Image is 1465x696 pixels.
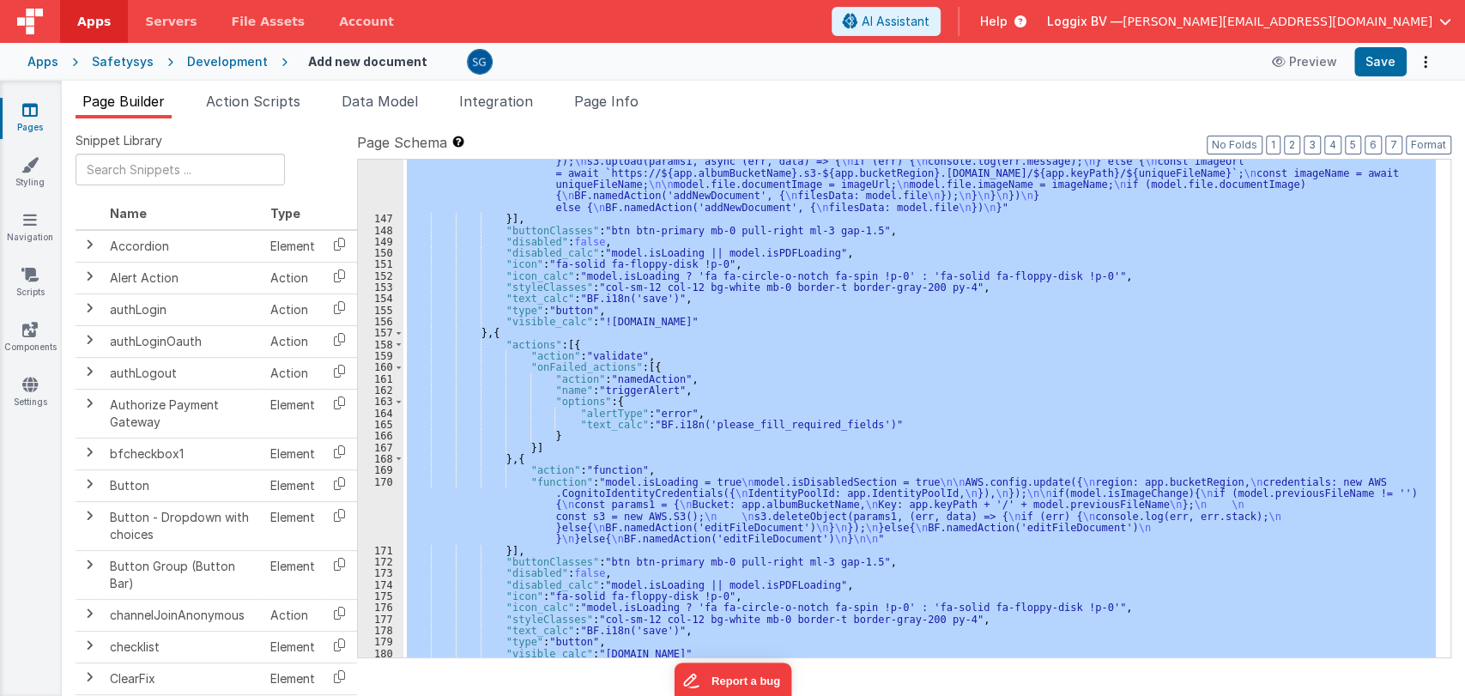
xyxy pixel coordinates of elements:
[358,430,403,441] div: 166
[358,602,403,613] div: 176
[103,294,263,325] td: authLogin
[1406,136,1451,154] button: Format
[358,213,403,224] div: 147
[232,13,306,30] span: File Assets
[1123,13,1432,30] span: [PERSON_NAME][EMAIL_ADDRESS][DOMAIN_NAME]
[574,93,639,110] span: Page Info
[103,599,263,631] td: channelJoinAnonymous
[1266,136,1280,154] button: 1
[1207,136,1262,154] button: No Folds
[103,438,263,469] td: bfcheckbox1
[1324,136,1341,154] button: 4
[103,389,263,438] td: Authorize Payment Gateway
[358,464,403,475] div: 169
[358,408,403,419] div: 164
[358,625,403,636] div: 178
[1365,136,1382,154] button: 6
[270,206,300,221] span: Type
[862,13,929,30] span: AI Assistant
[358,590,403,602] div: 175
[358,361,403,372] div: 160
[358,579,403,590] div: 174
[358,636,403,647] div: 179
[263,501,322,550] td: Element
[1304,136,1321,154] button: 3
[103,501,263,550] td: Button - Dropdown with choices
[358,545,403,556] div: 171
[187,53,268,70] div: Development
[358,396,403,407] div: 163
[342,93,418,110] span: Data Model
[1284,136,1300,154] button: 2
[1414,50,1438,74] button: Options
[263,357,322,389] td: Action
[358,305,403,316] div: 155
[82,93,165,110] span: Page Builder
[103,325,263,357] td: authLoginOauth
[263,438,322,469] td: Element
[206,93,300,110] span: Action Scripts
[110,206,147,221] span: Name
[77,13,111,30] span: Apps
[358,373,403,384] div: 161
[358,419,403,430] div: 165
[832,7,941,36] button: AI Assistant
[103,262,263,294] td: Alert Action
[358,316,403,327] div: 156
[103,631,263,663] td: checklist
[263,469,322,501] td: Element
[358,453,403,464] div: 168
[1047,13,1123,30] span: Loggix BV —
[358,281,403,293] div: 153
[459,93,533,110] span: Integration
[358,442,403,453] div: 167
[468,50,492,74] img: 385c22c1e7ebf23f884cbf6fb2c72b80
[358,247,403,258] div: 150
[263,230,322,263] td: Element
[1354,47,1407,76] button: Save
[263,599,322,631] td: Action
[76,132,162,149] span: Snippet Library
[1047,13,1451,30] button: Loggix BV — [PERSON_NAME][EMAIL_ADDRESS][DOMAIN_NAME]
[103,357,263,389] td: authLogout
[358,339,403,350] div: 158
[358,293,403,304] div: 154
[358,258,403,269] div: 151
[263,631,322,663] td: Element
[357,132,447,153] span: Page Schema
[103,550,263,599] td: Button Group (Button Bar)
[1262,48,1347,76] button: Preview
[263,389,322,438] td: Element
[358,225,403,236] div: 148
[103,230,263,263] td: Accordion
[27,53,58,70] div: Apps
[358,350,403,361] div: 159
[358,327,403,338] div: 157
[358,236,403,247] div: 149
[1385,136,1402,154] button: 7
[76,154,285,185] input: Search Snippets ...
[308,55,427,68] h4: Add new document
[358,556,403,567] div: 172
[1345,136,1361,154] button: 5
[103,663,263,694] td: ClearFix
[92,53,154,70] div: Safetysys
[263,663,322,694] td: Element
[103,469,263,501] td: Button
[358,384,403,396] div: 162
[358,270,403,281] div: 152
[263,325,322,357] td: Action
[358,567,403,578] div: 173
[358,648,403,659] div: 180
[263,294,322,325] td: Action
[263,550,322,599] td: Element
[145,13,197,30] span: Servers
[263,262,322,294] td: Action
[358,476,403,545] div: 170
[358,614,403,625] div: 177
[980,13,1008,30] span: Help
